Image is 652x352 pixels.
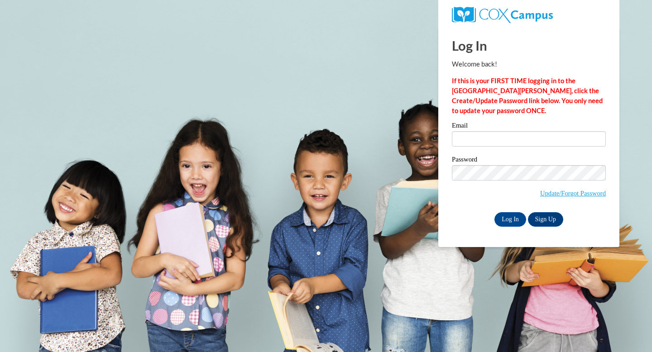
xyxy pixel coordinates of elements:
[452,122,606,131] label: Email
[452,59,606,69] p: Welcome back!
[540,190,606,197] a: Update/Forgot Password
[452,7,553,23] img: COX Campus
[452,36,606,55] h1: Log In
[452,10,553,18] a: COX Campus
[494,212,526,227] input: Log In
[452,77,603,114] strong: If this is your FIRST TIME logging in to the [GEOGRAPHIC_DATA][PERSON_NAME], click the Create/Upd...
[528,212,563,227] a: Sign Up
[452,156,606,165] label: Password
